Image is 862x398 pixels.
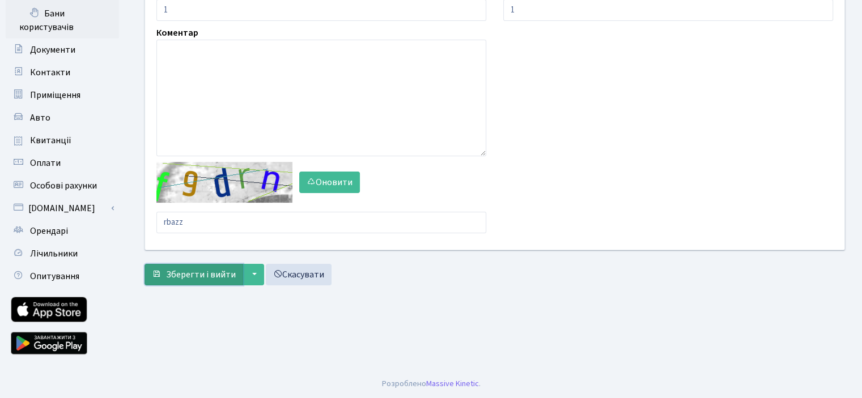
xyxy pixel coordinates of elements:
a: Опитування [6,265,119,288]
span: Авто [30,112,50,124]
span: Орендарі [30,225,68,237]
a: Оплати [6,152,119,174]
a: Лічильники [6,242,119,265]
span: Особові рахунки [30,179,97,192]
button: Зберегти і вийти [145,264,243,285]
span: Опитування [30,270,79,283]
input: Введіть текст із зображення [156,212,486,233]
img: default [156,162,292,203]
a: Скасувати [266,264,332,285]
span: Лічильники [30,247,78,260]
span: Зберегти і вийти [166,268,236,281]
a: Авто [6,106,119,129]
a: Документи [6,38,119,61]
span: Оплати [30,157,61,169]
a: Орендарі [6,220,119,242]
a: Квитанції [6,129,119,152]
span: Документи [30,44,75,56]
div: Розроблено . [382,378,481,390]
span: Квитанції [30,134,71,147]
a: Контакти [6,61,119,84]
span: Контакти [30,66,70,79]
label: Коментар [156,26,198,40]
span: Приміщення [30,89,80,101]
a: Особові рахунки [6,174,119,197]
a: [DOMAIN_NAME] [6,197,119,220]
a: Massive Kinetic [426,378,479,390]
button: Оновити [299,172,360,193]
a: Бани користувачів [6,2,119,38]
a: Приміщення [6,84,119,106]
